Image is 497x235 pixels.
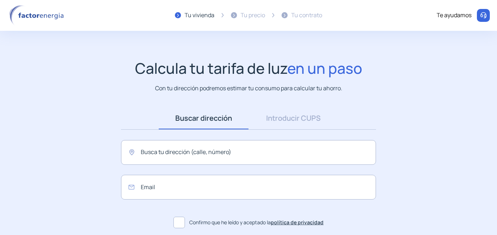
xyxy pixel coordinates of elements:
[189,219,324,226] span: Confirmo que he leído y aceptado la
[287,58,362,78] span: en un paso
[7,5,68,26] img: logo factor
[271,219,324,226] a: política de privacidad
[155,84,342,93] p: Con tu dirección podremos estimar tu consumo para calcular tu ahorro.
[249,107,338,129] a: Introducir CUPS
[480,12,487,19] img: llamar
[291,11,322,20] div: Tu contrato
[135,59,362,77] h1: Calcula tu tarifa de luz
[159,107,249,129] a: Buscar dirección
[185,11,214,20] div: Tu vivienda
[437,11,472,20] div: Te ayudamos
[241,11,265,20] div: Tu precio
